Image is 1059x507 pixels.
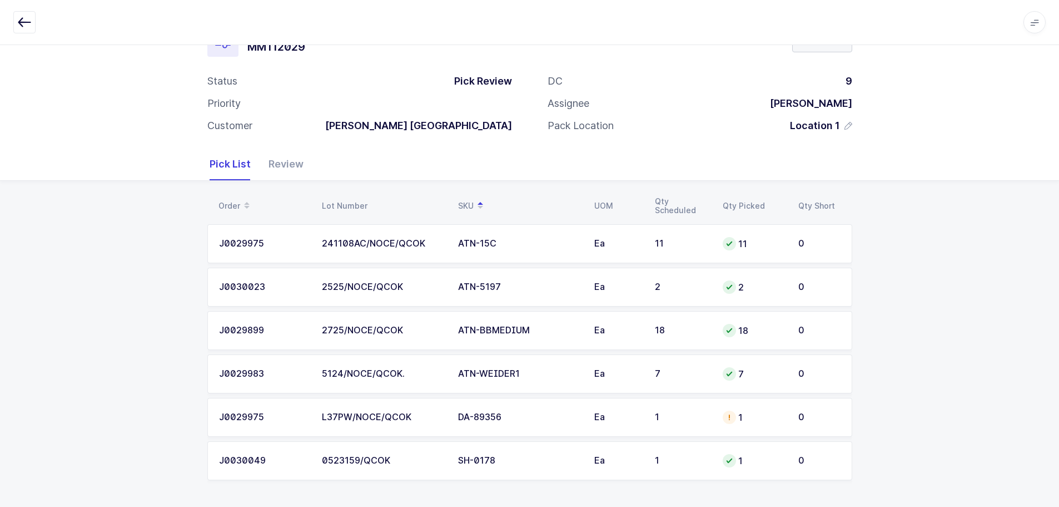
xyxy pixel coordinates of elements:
div: 18 [723,324,785,337]
div: ATN-BBMEDIUM [458,326,581,336]
div: ATN-5197 [458,282,581,292]
div: 0 [798,239,841,249]
div: SKU [458,196,581,215]
div: J0030023 [219,282,309,292]
div: Ea [594,412,642,422]
div: UOM [594,201,642,210]
div: DA-89356 [458,412,581,422]
div: 18 [655,326,709,336]
div: Ea [594,369,642,379]
div: ATN-WEIDER1 [458,369,581,379]
div: 2725/NOCE/QCOK [322,326,445,336]
div: Order [218,196,309,215]
div: 0523159/QCOK [322,456,445,466]
div: 7 [723,367,785,381]
div: ATN-15C [458,239,581,249]
div: L37PW/NOCE/QCOK [322,412,445,422]
button: Location 1 [790,119,852,132]
div: 0 [798,282,841,292]
span: Location 1 [790,119,840,132]
div: 241108AC/NOCE/QCOK [322,239,445,249]
div: Ea [594,239,642,249]
div: Customer [207,119,252,132]
div: J0029899 [219,326,309,336]
span: 9 [846,75,852,87]
div: 7 [655,369,709,379]
div: 5124/NOCE/QCOK. [322,369,445,379]
div: Qty Picked [723,201,785,210]
div: SH-0178 [458,456,581,466]
div: J0029983 [219,369,309,379]
div: [PERSON_NAME] [GEOGRAPHIC_DATA] [316,119,512,132]
div: 11 [723,237,785,250]
div: Status [207,75,237,88]
div: 11 [655,239,709,249]
div: 1 [723,454,785,467]
div: 1 [655,456,709,466]
div: 2525/NOCE/QCOK [322,282,445,292]
div: Ea [594,326,642,336]
div: Qty Short [798,201,846,210]
div: [PERSON_NAME] [761,97,852,110]
div: 0 [798,326,841,336]
div: Ea [594,456,642,466]
div: DC [548,75,563,88]
div: Priority [207,97,241,110]
div: Ea [594,282,642,292]
div: 0 [798,456,841,466]
div: Pack Location [548,119,614,132]
div: J0029975 [219,239,309,249]
div: Assignee [548,97,589,110]
div: 2 [655,282,709,292]
div: Lot Number [322,201,445,210]
div: 1 [655,412,709,422]
div: Review [260,148,304,180]
div: Qty Scheduled [655,197,709,215]
div: 1 [723,411,785,424]
div: Pick Review [445,75,512,88]
div: 0 [798,412,841,422]
div: Pick List [210,148,260,180]
div: 2 [723,280,785,294]
h1: MM112029 [247,38,336,56]
div: J0030049 [219,456,309,466]
div: 0 [798,369,841,379]
div: J0029975 [219,412,309,422]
